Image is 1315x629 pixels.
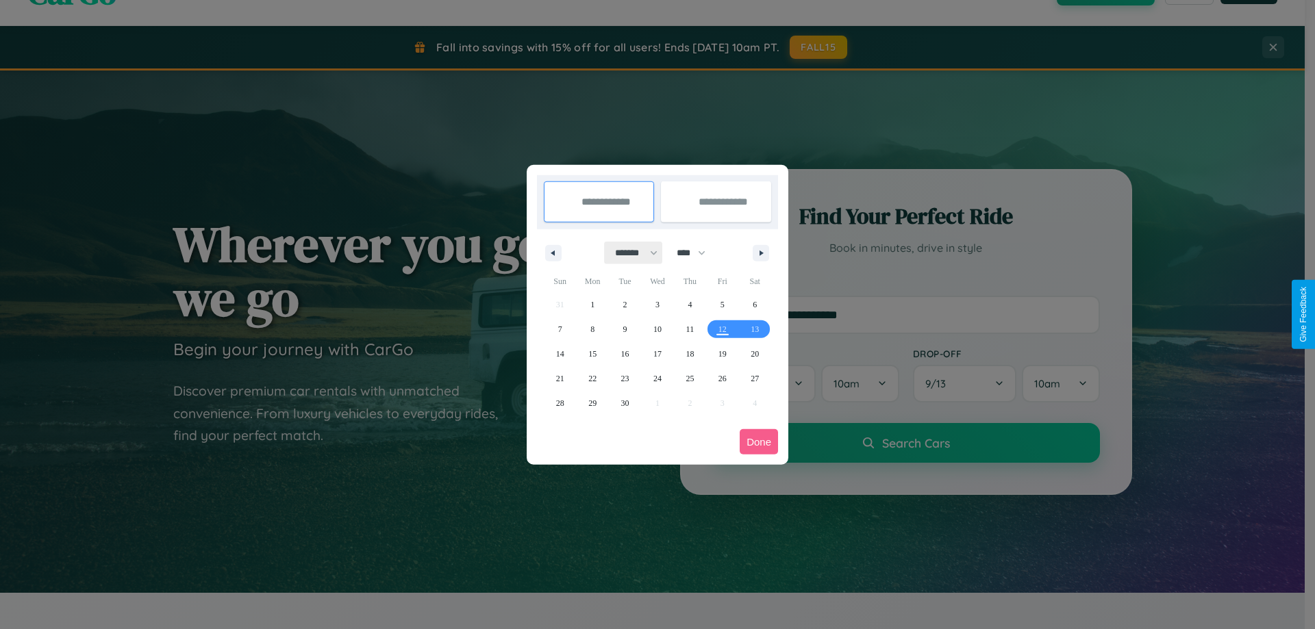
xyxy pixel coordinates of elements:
button: 5 [706,292,738,317]
button: 23 [609,366,641,391]
span: 29 [588,391,597,415]
span: Sat [739,270,771,292]
button: 18 [674,342,706,366]
button: 3 [641,292,673,317]
span: 10 [653,317,662,342]
span: 21 [556,366,564,391]
span: 4 [688,292,692,317]
button: 12 [706,317,738,342]
span: Wed [641,270,673,292]
span: 19 [718,342,727,366]
button: 7 [544,317,576,342]
span: 23 [621,366,629,391]
span: 12 [718,317,727,342]
button: 13 [739,317,771,342]
span: 6 [753,292,757,317]
span: 27 [751,366,759,391]
button: 11 [674,317,706,342]
span: Tue [609,270,641,292]
button: 15 [576,342,608,366]
span: Thu [674,270,706,292]
span: 28 [556,391,564,415]
span: 20 [751,342,759,366]
span: 18 [686,342,694,366]
span: 9 [623,317,627,342]
span: 17 [653,342,662,366]
span: 13 [751,317,759,342]
span: Fri [706,270,738,292]
button: 9 [609,317,641,342]
span: 11 [686,317,694,342]
span: 8 [590,317,594,342]
button: 22 [576,366,608,391]
span: 7 [558,317,562,342]
span: 3 [655,292,660,317]
span: 22 [588,366,597,391]
button: 20 [739,342,771,366]
button: 19 [706,342,738,366]
span: Sun [544,270,576,292]
div: Give Feedback [1299,287,1308,342]
button: 10 [641,317,673,342]
button: 1 [576,292,608,317]
button: 28 [544,391,576,415]
button: 25 [674,366,706,391]
span: 1 [590,292,594,317]
span: 2 [623,292,627,317]
button: Done [740,429,778,454]
button: 29 [576,391,608,415]
button: 2 [609,292,641,317]
span: 25 [686,366,694,391]
button: 17 [641,342,673,366]
span: 5 [721,292,725,317]
button: 26 [706,366,738,391]
span: 16 [621,342,629,366]
button: 14 [544,342,576,366]
span: 30 [621,391,629,415]
span: 24 [653,366,662,391]
button: 4 [674,292,706,317]
button: 8 [576,317,608,342]
button: 27 [739,366,771,391]
span: 26 [718,366,727,391]
span: 15 [588,342,597,366]
button: 24 [641,366,673,391]
button: 30 [609,391,641,415]
button: 16 [609,342,641,366]
span: 14 [556,342,564,366]
button: 21 [544,366,576,391]
span: Mon [576,270,608,292]
button: 6 [739,292,771,317]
